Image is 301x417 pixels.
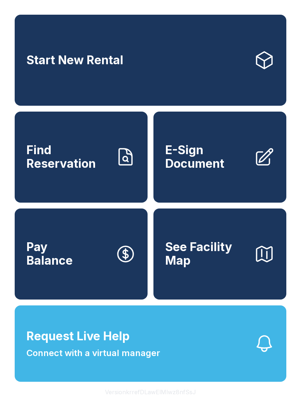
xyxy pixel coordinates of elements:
button: See Facility Map [153,208,286,300]
span: Start New Rental [26,54,123,67]
button: VersionkrrefDLawElMlwz8nfSsJ [99,382,202,402]
span: See Facility Map [165,240,248,267]
span: Request Live Help [26,327,130,345]
button: Request Live HelpConnect with a virtual manager [15,305,286,382]
span: Pay Balance [26,240,73,267]
a: Start New Rental [15,15,286,106]
button: PayBalance [15,208,148,300]
span: Connect with a virtual manager [26,347,160,360]
a: Find Reservation [15,112,148,203]
a: E-Sign Document [153,112,286,203]
span: Find Reservation [26,144,109,170]
span: E-Sign Document [165,144,248,170]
